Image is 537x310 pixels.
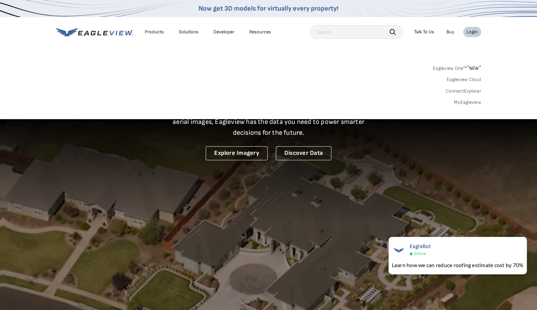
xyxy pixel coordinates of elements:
[467,29,478,35] div: Login
[164,105,373,138] p: A new era starts here. Built on more than 3.5 billion high-resolution aerial images, Eagleview ha...
[414,251,426,256] span: Online
[446,29,454,35] a: Buy
[447,77,481,83] a: Eagleview Cloud
[433,63,481,71] a: Eagleview One™*NEW*
[310,25,402,39] input: Search
[276,146,331,160] a: Discover Data
[454,99,481,105] a: MyEagleview
[446,88,481,94] a: ConnectExplorer
[467,65,481,71] span: NEW
[179,29,199,35] div: Solutions
[410,243,431,250] span: EagleBot
[249,29,271,35] div: Resources
[206,146,268,160] a: Explore Imagery
[214,29,234,35] a: Developer
[414,29,434,35] div: Talk To Us
[199,4,338,13] a: Now get 3D models for virtually every property!
[145,29,164,35] div: Products
[392,261,523,269] div: Learn how we can reduce roofing estimate cost by 70%
[392,243,406,257] img: EagleBot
